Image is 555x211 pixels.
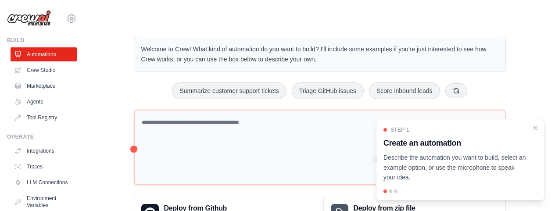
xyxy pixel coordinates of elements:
div: Operate [7,133,77,140]
a: Traces [11,160,77,174]
a: LLM Connections [11,175,77,190]
a: Tool Registry [11,111,77,125]
a: Marketplace [11,79,77,93]
div: Build [7,37,77,44]
button: Triage GitHub issues [292,82,364,99]
button: Summarize customer support tickets [172,82,286,99]
span: Step 1 [390,126,409,133]
a: Integrations [11,144,77,158]
button: Close walkthrough [532,125,539,132]
button: Score inbound leads [369,82,440,99]
img: Logo [7,10,51,27]
p: Describe the automation you want to build, select an example option, or use the microphone to spe... [383,153,526,182]
a: Crew Studio [11,63,77,77]
p: Welcome to Crew! What kind of automation do you want to build? I'll include some examples if you'... [141,44,498,64]
a: Agents [11,95,77,109]
a: Automations [11,47,77,61]
h3: Create an automation [383,137,526,149]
